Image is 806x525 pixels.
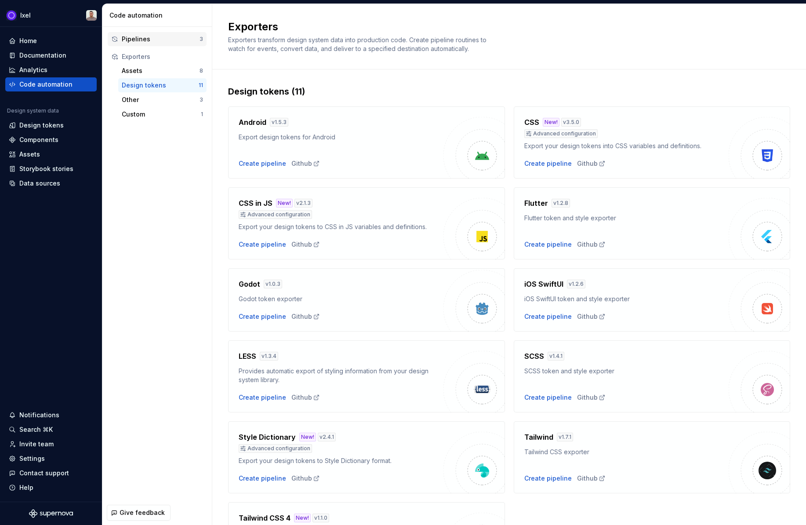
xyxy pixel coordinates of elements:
div: Home [19,36,37,45]
h4: Godot [239,279,260,289]
a: Github [291,240,320,249]
div: Github [577,312,606,321]
div: Code automation [19,80,73,89]
div: Design tokens [19,121,64,130]
a: Documentation [5,48,97,62]
div: Data sources [19,179,60,188]
img: Alberto Roldán [86,10,97,21]
h4: Android [239,117,266,128]
a: Analytics [5,63,97,77]
div: Notifications [19,411,59,419]
div: New! [543,118,559,127]
div: Ixel [20,11,31,20]
button: IxelAlberto Roldán [2,6,100,25]
img: 868fd657-9a6c-419b-b302-5d6615f36a2c.png [6,10,17,21]
div: Create pipeline [239,312,286,321]
h4: SCSS [524,351,544,361]
div: Exporters [122,52,203,61]
h4: LESS [239,351,256,361]
button: Notifications [5,408,97,422]
div: Create pipeline [524,474,572,483]
span: Give feedback [120,508,165,517]
div: Pipelines [122,35,200,44]
div: Design tokens [122,81,199,90]
div: 1 [201,111,203,118]
h4: Style Dictionary [239,432,296,442]
div: Export your design tokens to Style Dictionary format. [239,456,443,465]
div: 3 [200,96,203,103]
div: SCSS token and style exporter [524,367,729,376]
a: Assets8 [118,64,207,78]
div: Advanced configuration [239,444,312,453]
div: Assets [19,150,40,159]
h4: CSS in JS [239,198,272,208]
button: Create pipeline [239,474,286,483]
div: New! [294,514,311,522]
button: Create pipeline [239,240,286,249]
h4: CSS [524,117,539,128]
div: Github [577,474,606,483]
div: v 1.2.8 [552,199,570,208]
div: Godot token exporter [239,295,443,303]
button: Create pipeline [524,312,572,321]
button: Design tokens11 [118,78,207,92]
div: v 1.4.1 [548,352,564,361]
div: Advanced configuration [524,129,598,138]
button: Help [5,481,97,495]
a: Github [291,159,320,168]
div: v 2.1.3 [294,199,312,208]
h4: Tailwind CSS 4 [239,513,290,523]
a: Github [577,240,606,249]
div: Design system data [7,107,59,114]
div: Settings [19,454,45,463]
div: Help [19,483,33,492]
a: Github [577,393,606,402]
h4: iOS SwiftUI [524,279,563,289]
button: Contact support [5,466,97,480]
div: Export design tokens for Android [239,133,443,142]
a: Code automation [5,77,97,91]
button: Create pipeline [239,393,286,402]
div: 8 [200,67,203,74]
div: Provides automatic export of styling information from your design system library. [239,367,443,384]
div: iOS SwiftUI token and style exporter [524,295,729,303]
div: New! [299,433,316,441]
a: Home [5,34,97,48]
div: Advanced configuration [239,210,312,219]
button: Create pipeline [524,240,572,249]
button: Create pipeline [239,159,286,168]
div: Export your design tokens to CSS in JS variables and definitions. [239,222,443,231]
div: Design tokens (11) [228,85,790,98]
div: Search ⌘K [19,425,53,434]
div: Storybook stories [19,164,73,173]
h2: Exporters [228,20,780,34]
div: v 1.0.3 [264,280,282,288]
button: Custom1 [118,107,207,121]
div: v 1.3.4 [260,352,278,361]
div: Other [122,95,200,104]
a: Other3 [118,93,207,107]
div: Export your design tokens into CSS variables and definitions. [524,142,729,150]
div: v 1.2.6 [567,280,585,288]
button: Pipelines3 [108,32,207,46]
div: Invite team [19,440,54,448]
div: Analytics [19,66,47,74]
div: Flutter token and style exporter [524,214,729,222]
div: v 1.1.0 [312,514,329,522]
a: Github [291,393,320,402]
span: Exporters transform design system data into production code. Create pipeline routines to watch fo... [228,36,488,52]
a: Github [577,159,606,168]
